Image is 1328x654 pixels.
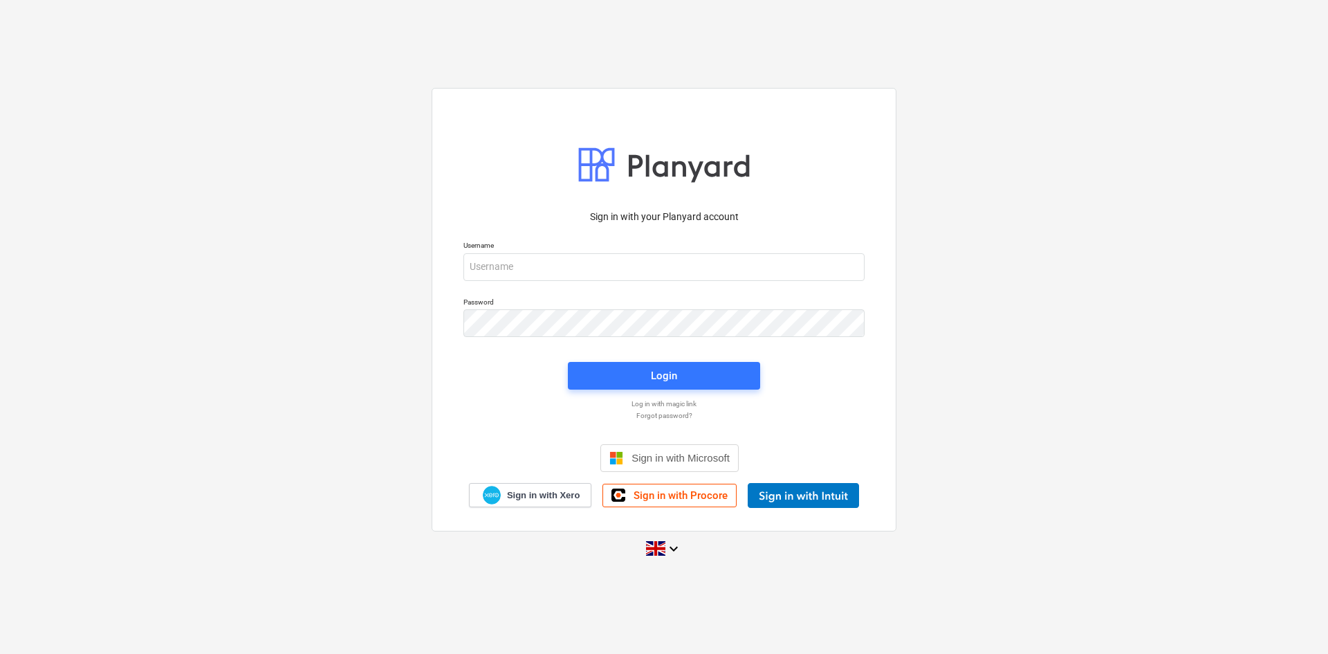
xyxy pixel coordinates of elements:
[463,253,865,281] input: Username
[634,489,728,502] span: Sign in with Procore
[469,483,592,507] a: Sign in with Xero
[463,241,865,253] p: Username
[631,452,730,464] span: Sign in with Microsoft
[463,298,865,309] p: Password
[665,541,682,557] i: keyboard_arrow_down
[507,489,580,502] span: Sign in with Xero
[568,362,760,390] button: Login
[456,399,871,408] a: Log in with magic link
[463,210,865,224] p: Sign in with your Planyard account
[609,451,623,465] img: Microsoft logo
[483,486,501,505] img: Xero logo
[456,411,871,420] a: Forgot password?
[651,367,677,385] div: Login
[602,484,737,507] a: Sign in with Procore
